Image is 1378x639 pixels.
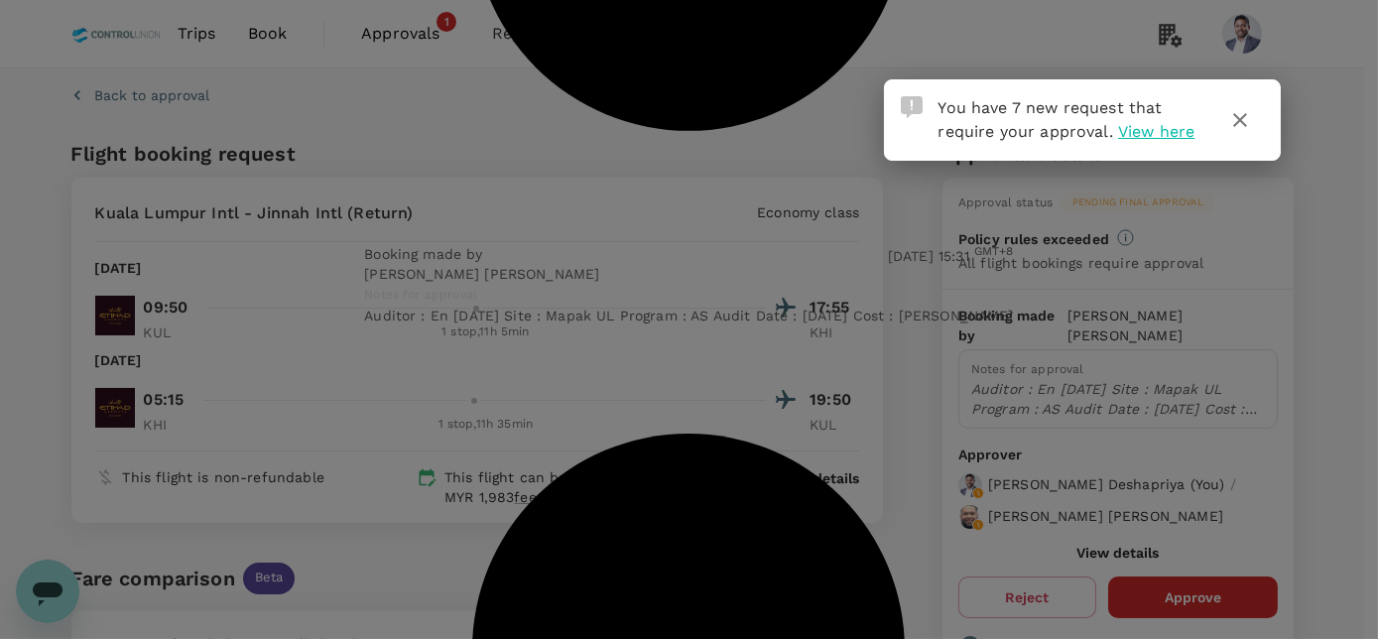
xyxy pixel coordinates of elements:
span: View here [1118,122,1194,141]
span: [DATE] 15:31 [888,248,1014,264]
span: You have 7 new request that require your approval. [939,98,1163,141]
span: Notes for approval [364,288,477,302]
p: [PERSON_NAME] [PERSON_NAME] [364,264,599,284]
sup: GMT+8 [974,245,1014,259]
img: Approval Request [901,96,923,118]
p: Auditor : En [DATE] Site : Mapak UL Program : AS Audit Date : [DATE] Cost : [PERSON_NAME] [364,306,1013,325]
span: Booking made by [364,246,482,262]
